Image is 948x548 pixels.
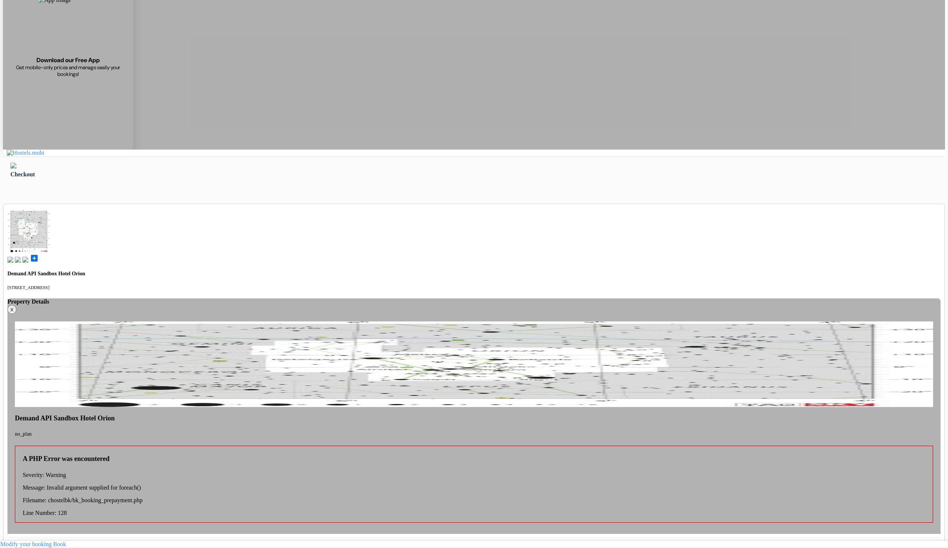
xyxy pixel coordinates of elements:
p: Line Number: 128 [23,510,933,516]
span: Checkout [10,171,35,177]
span: Download our Free App [37,56,100,64]
p: Message: Invalid argument supplied for foreach() [23,484,933,491]
p: no_plan [15,431,933,437]
h4: A PHP Error was encountered [23,455,933,463]
a: Book [53,541,66,547]
img: music.svg [15,257,21,263]
span: Get mobile-only prices and manage easily your bookings! [12,64,125,77]
p: Severity: Warning [23,472,933,478]
img: left_arrow.svg [10,163,16,169]
img: truck.svg [22,257,28,263]
a: Modify your booking [0,541,52,547]
h4: Demand API Sandbox Hotel Orion [7,271,941,277]
h4: Property Details [7,298,941,305]
small: [STREET_ADDRESS] [7,285,50,290]
img: book.svg [7,257,13,263]
a: add_box [30,257,39,264]
h4: Demand API Sandbox Hotel Orion [15,414,933,422]
p: Filename: chostelbk/bk_booking_prepayment.php [23,497,933,504]
span: add_box [30,254,39,263]
button: X [7,305,16,314]
img: Hostels.mobi [7,150,44,156]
